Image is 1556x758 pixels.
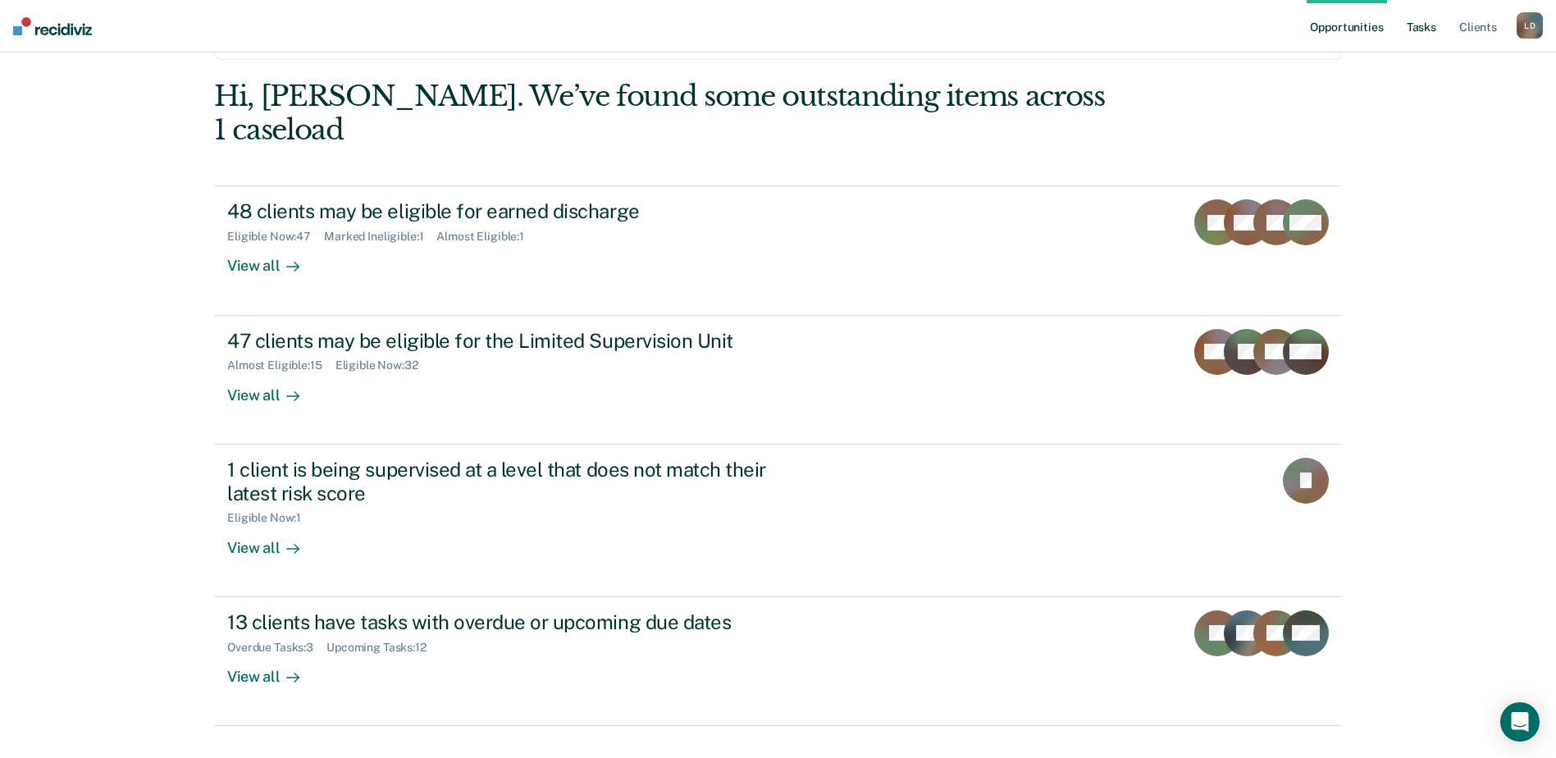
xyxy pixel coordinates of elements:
div: L D [1517,12,1543,39]
div: 47 clients may be eligible for the Limited Supervision Unit [227,329,803,353]
div: Hi, [PERSON_NAME]. We’ve found some outstanding items across 1 caseload [214,80,1116,147]
a: 47 clients may be eligible for the Limited Supervision UnitAlmost Eligible:15Eligible Now:32View all [214,316,1342,445]
div: 1 client is being supervised at a level that does not match their latest risk score [227,458,803,505]
div: View all [227,372,319,404]
div: Eligible Now : 1 [227,511,314,525]
div: Eligible Now : 47 [227,230,324,244]
button: LD [1517,12,1543,39]
div: View all [227,525,319,557]
div: Marked Ineligible : 1 [324,230,436,244]
div: Overdue Tasks : 3 [227,641,326,655]
a: 1 client is being supervised at a level that does not match their latest risk scoreEligible Now:1... [214,445,1342,597]
a: 13 clients have tasks with overdue or upcoming due datesOverdue Tasks:3Upcoming Tasks:12View all [214,597,1342,726]
div: Open Intercom Messenger [1500,702,1540,742]
div: Upcoming Tasks : 12 [326,641,440,655]
div: Eligible Now : 32 [335,358,431,372]
div: 13 clients have tasks with overdue or upcoming due dates [227,610,803,634]
div: Almost Eligible : 15 [227,358,335,372]
img: Recidiviz [13,17,92,35]
div: 48 clients may be eligible for earned discharge [227,199,803,223]
a: 48 clients may be eligible for earned dischargeEligible Now:47Marked Ineligible:1Almost Eligible:... [214,185,1342,315]
div: View all [227,244,319,276]
div: View all [227,654,319,686]
div: Almost Eligible : 1 [436,230,537,244]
